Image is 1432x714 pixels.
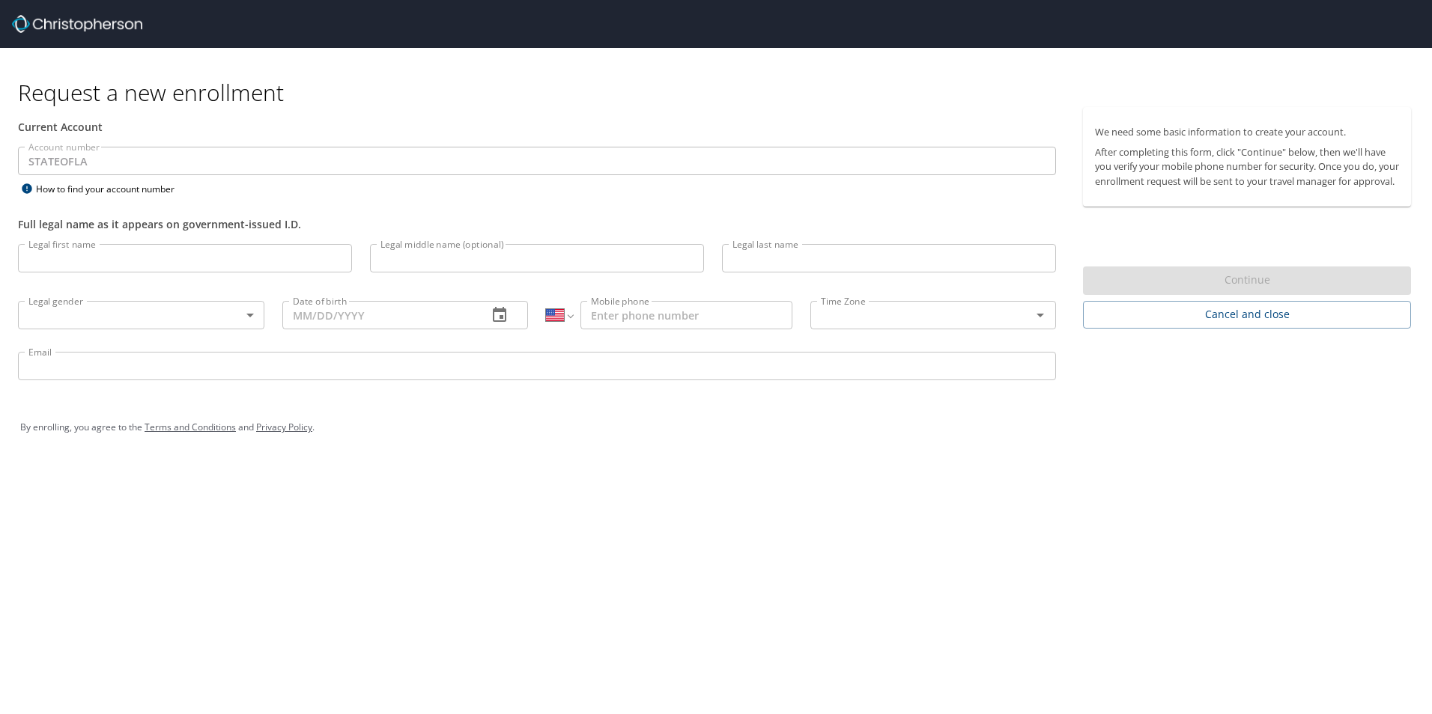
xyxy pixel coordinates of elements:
img: cbt logo [12,15,142,33]
span: Cancel and close [1095,305,1399,324]
button: Cancel and close [1083,301,1411,329]
input: MM/DD/YYYY [282,301,476,329]
div: ​ [18,301,264,329]
a: Terms and Conditions [145,421,236,433]
div: Full legal name as it appears on government-issued I.D. [18,216,1056,232]
h1: Request a new enrollment [18,78,1423,107]
div: How to find your account number [18,180,205,198]
input: Enter phone number [580,301,792,329]
p: After completing this form, click "Continue" below, then we'll have you verify your mobile phone ... [1095,145,1399,189]
p: We need some basic information to create your account. [1095,125,1399,139]
div: By enrolling, you agree to the and . [20,409,1412,446]
button: Open [1030,305,1051,326]
div: Current Account [18,119,1056,135]
a: Privacy Policy [256,421,312,433]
